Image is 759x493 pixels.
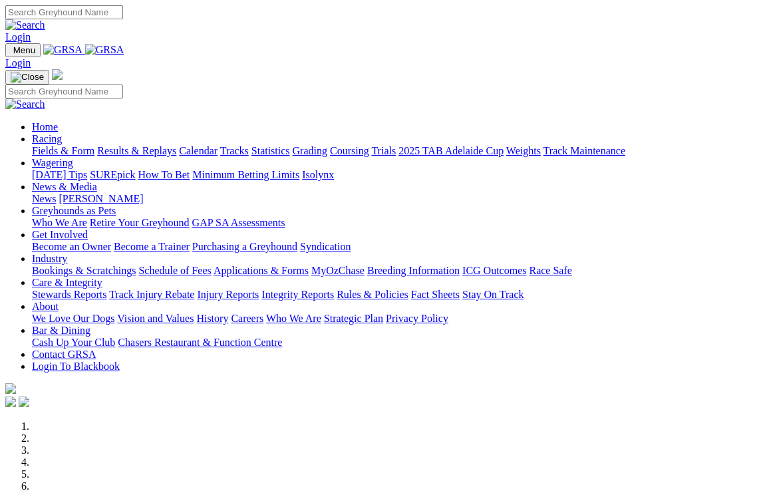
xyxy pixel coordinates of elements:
[32,217,754,229] div: Greyhounds as Pets
[192,241,297,252] a: Purchasing a Greyhound
[179,145,218,156] a: Calendar
[117,313,194,324] a: Vision and Values
[109,289,194,300] a: Track Injury Rebate
[302,169,334,180] a: Isolynx
[330,145,369,156] a: Coursing
[32,361,120,372] a: Login To Blackbook
[32,133,62,144] a: Racing
[85,44,124,56] img: GRSA
[324,313,383,324] a: Strategic Plan
[32,289,754,301] div: Care & Integrity
[32,145,94,156] a: Fields & Form
[138,169,190,180] a: How To Bet
[32,193,56,204] a: News
[11,72,44,82] img: Close
[196,313,228,324] a: History
[32,289,106,300] a: Stewards Reports
[114,241,190,252] a: Become a Trainer
[32,169,87,180] a: [DATE] Tips
[90,169,135,180] a: SUREpick
[32,349,96,360] a: Contact GRSA
[90,217,190,228] a: Retire Your Greyhound
[32,313,114,324] a: We Love Our Dogs
[52,69,63,80] img: logo-grsa-white.png
[367,265,460,276] a: Breeding Information
[337,289,408,300] a: Rules & Policies
[293,145,327,156] a: Grading
[32,265,136,276] a: Bookings & Scratchings
[19,397,29,407] img: twitter.svg
[32,265,754,277] div: Industry
[251,145,290,156] a: Statistics
[266,313,321,324] a: Who We Are
[32,169,754,181] div: Wagering
[192,217,285,228] a: GAP SA Assessments
[192,169,299,180] a: Minimum Betting Limits
[32,325,90,336] a: Bar & Dining
[462,289,524,300] a: Stay On Track
[5,43,41,57] button: Toggle navigation
[138,265,211,276] a: Schedule of Fees
[32,181,97,192] a: News & Media
[32,301,59,312] a: About
[32,205,116,216] a: Greyhounds as Pets
[231,313,263,324] a: Careers
[32,229,88,240] a: Get Involved
[529,265,571,276] a: Race Safe
[32,157,73,168] a: Wagering
[32,145,754,157] div: Racing
[5,70,49,84] button: Toggle navigation
[32,241,754,253] div: Get Involved
[13,45,35,55] span: Menu
[411,289,460,300] a: Fact Sheets
[506,145,541,156] a: Weights
[5,84,123,98] input: Search
[118,337,282,348] a: Chasers Restaurant & Function Centre
[371,145,396,156] a: Trials
[32,277,102,288] a: Care & Integrity
[32,313,754,325] div: About
[5,397,16,407] img: facebook.svg
[5,383,16,394] img: logo-grsa-white.png
[32,253,67,264] a: Industry
[43,44,82,56] img: GRSA
[311,265,365,276] a: MyOzChase
[220,145,249,156] a: Tracks
[5,31,31,43] a: Login
[462,265,526,276] a: ICG Outcomes
[32,241,111,252] a: Become an Owner
[543,145,625,156] a: Track Maintenance
[261,289,334,300] a: Integrity Reports
[5,57,31,69] a: Login
[5,5,123,19] input: Search
[32,193,754,205] div: News & Media
[197,289,259,300] a: Injury Reports
[300,241,351,252] a: Syndication
[214,265,309,276] a: Applications & Forms
[32,337,754,349] div: Bar & Dining
[5,98,45,110] img: Search
[32,121,58,132] a: Home
[97,145,176,156] a: Results & Replays
[5,19,45,31] img: Search
[386,313,448,324] a: Privacy Policy
[32,337,115,348] a: Cash Up Your Club
[398,145,504,156] a: 2025 TAB Adelaide Cup
[32,217,87,228] a: Who We Are
[59,193,143,204] a: [PERSON_NAME]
